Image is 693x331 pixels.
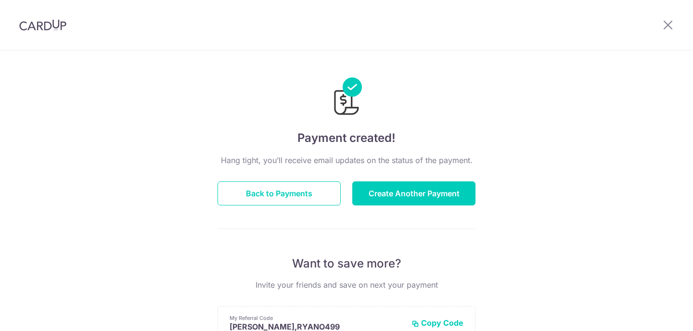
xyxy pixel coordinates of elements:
[230,314,404,322] p: My Referral Code
[352,181,475,205] button: Create Another Payment
[19,19,66,31] img: CardUp
[331,77,362,118] img: Payments
[218,181,341,205] button: Back to Payments
[411,318,463,328] button: Copy Code
[218,154,475,166] p: Hang tight, you’ll receive email updates on the status of the payment.
[218,279,475,291] p: Invite your friends and save on next your payment
[218,256,475,271] p: Want to save more?
[218,129,475,147] h4: Payment created!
